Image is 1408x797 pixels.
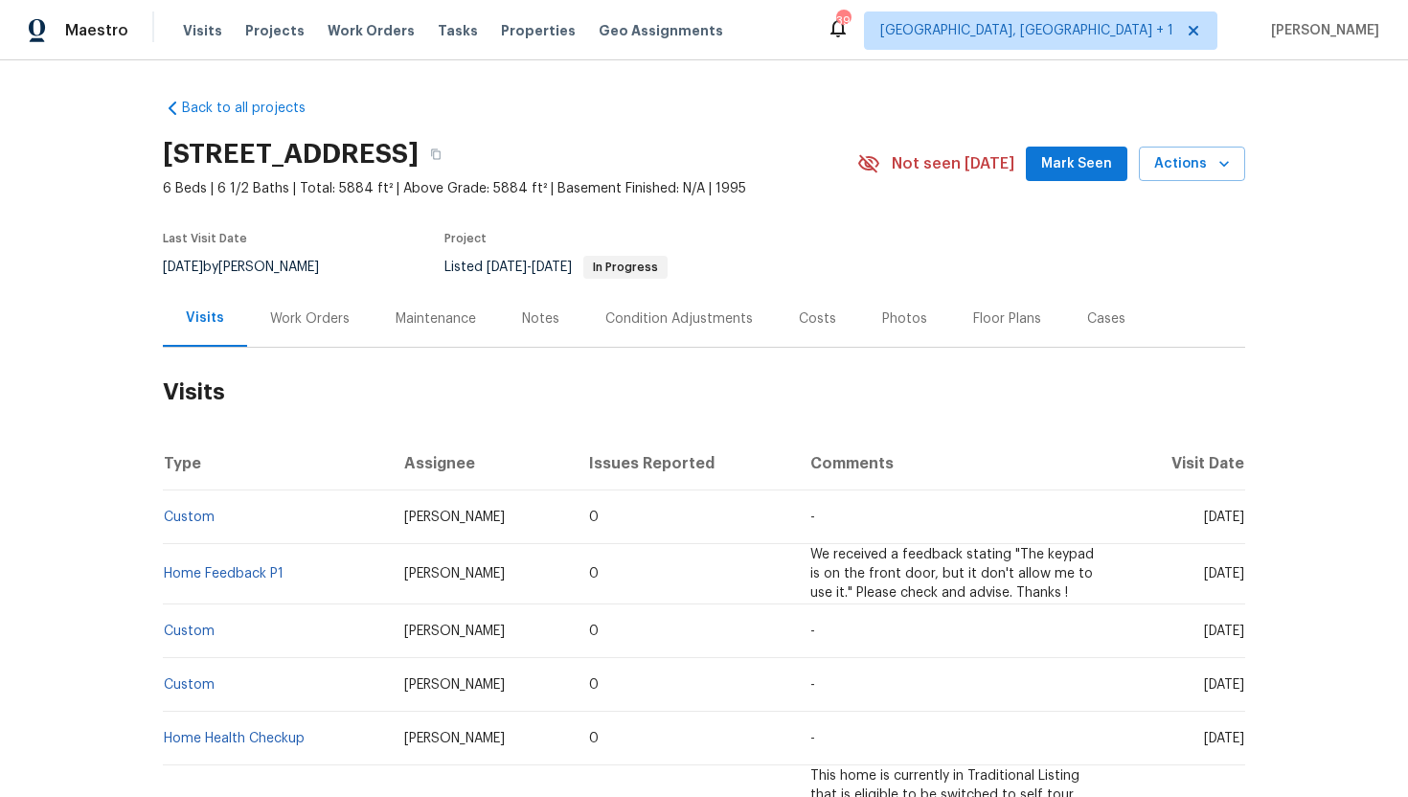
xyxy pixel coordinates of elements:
[404,567,505,581] span: [PERSON_NAME]
[419,137,453,171] button: Copy Address
[1204,567,1244,581] span: [DATE]
[574,437,794,490] th: Issues Reported
[1204,511,1244,524] span: [DATE]
[164,732,305,745] a: Home Health Checkup
[892,154,1014,173] span: Not seen [DATE]
[1204,678,1244,692] span: [DATE]
[1204,625,1244,638] span: [DATE]
[487,261,572,274] span: -
[163,256,342,279] div: by [PERSON_NAME]
[163,348,1245,437] h2: Visits
[183,21,222,40] span: Visits
[1087,309,1125,329] div: Cases
[589,625,599,638] span: 0
[585,262,666,273] span: In Progress
[880,21,1173,40] span: [GEOGRAPHIC_DATA], [GEOGRAPHIC_DATA] + 1
[799,309,836,329] div: Costs
[163,233,247,244] span: Last Visit Date
[270,309,350,329] div: Work Orders
[810,511,815,524] span: -
[389,437,575,490] th: Assignee
[404,625,505,638] span: [PERSON_NAME]
[164,678,215,692] a: Custom
[1263,21,1379,40] span: [PERSON_NAME]
[795,437,1120,490] th: Comments
[973,309,1041,329] div: Floor Plans
[438,24,478,37] span: Tasks
[404,678,505,692] span: [PERSON_NAME]
[589,511,599,524] span: 0
[164,625,215,638] a: Custom
[810,625,815,638] span: -
[164,511,215,524] a: Custom
[245,21,305,40] span: Projects
[1026,147,1127,182] button: Mark Seen
[810,678,815,692] span: -
[396,309,476,329] div: Maintenance
[444,261,668,274] span: Listed
[1204,732,1244,745] span: [DATE]
[589,678,599,692] span: 0
[810,548,1094,600] span: We received a feedback stating "The keypad is on the front door, but it don't allow me to use it....
[532,261,572,274] span: [DATE]
[1041,152,1112,176] span: Mark Seen
[599,21,723,40] span: Geo Assignments
[163,99,347,118] a: Back to all projects
[501,21,576,40] span: Properties
[589,732,599,745] span: 0
[810,732,815,745] span: -
[605,309,753,329] div: Condition Adjustments
[589,567,599,581] span: 0
[836,11,850,31] div: 39
[1154,152,1230,176] span: Actions
[163,179,857,198] span: 6 Beds | 6 1/2 Baths | Total: 5884 ft² | Above Grade: 5884 ft² | Basement Finished: N/A | 1995
[404,511,505,524] span: [PERSON_NAME]
[328,21,415,40] span: Work Orders
[404,732,505,745] span: [PERSON_NAME]
[522,309,559,329] div: Notes
[1120,437,1245,490] th: Visit Date
[444,233,487,244] span: Project
[163,437,389,490] th: Type
[164,567,284,581] a: Home Feedback P1
[1139,147,1245,182] button: Actions
[163,145,419,164] h2: [STREET_ADDRESS]
[882,309,927,329] div: Photos
[65,21,128,40] span: Maestro
[163,261,203,274] span: [DATE]
[487,261,527,274] span: [DATE]
[186,308,224,328] div: Visits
